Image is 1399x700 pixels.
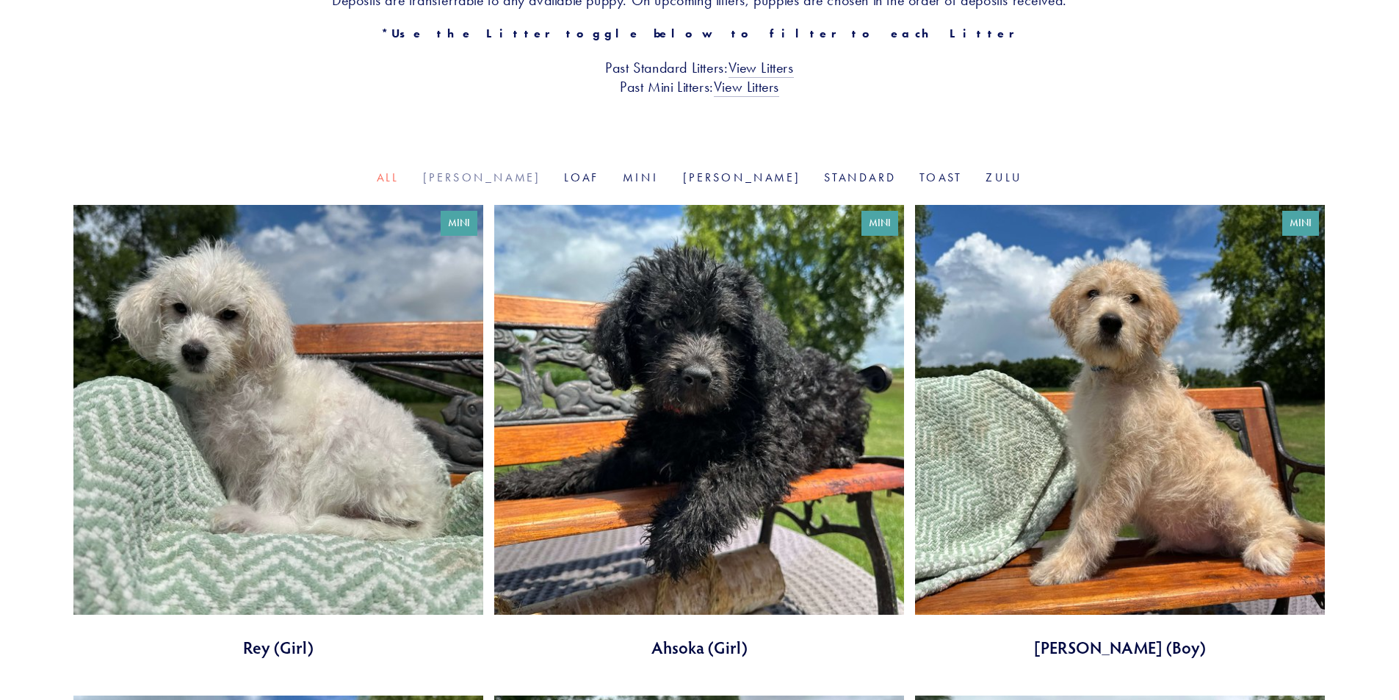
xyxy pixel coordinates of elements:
a: Toast [919,170,962,184]
a: View Litters [729,59,794,78]
a: All [377,170,400,184]
a: [PERSON_NAME] [683,170,801,184]
a: Zulu [986,170,1022,184]
a: [PERSON_NAME] [423,170,541,184]
h3: Past Standard Litters: Past Mini Litters: [73,58,1326,96]
a: Loaf [564,170,599,184]
strong: *Use the Litter toggle below to filter to each Litter [381,26,1018,40]
a: View Litters [714,78,779,97]
a: Standard [824,170,896,184]
a: Mini [623,170,659,184]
